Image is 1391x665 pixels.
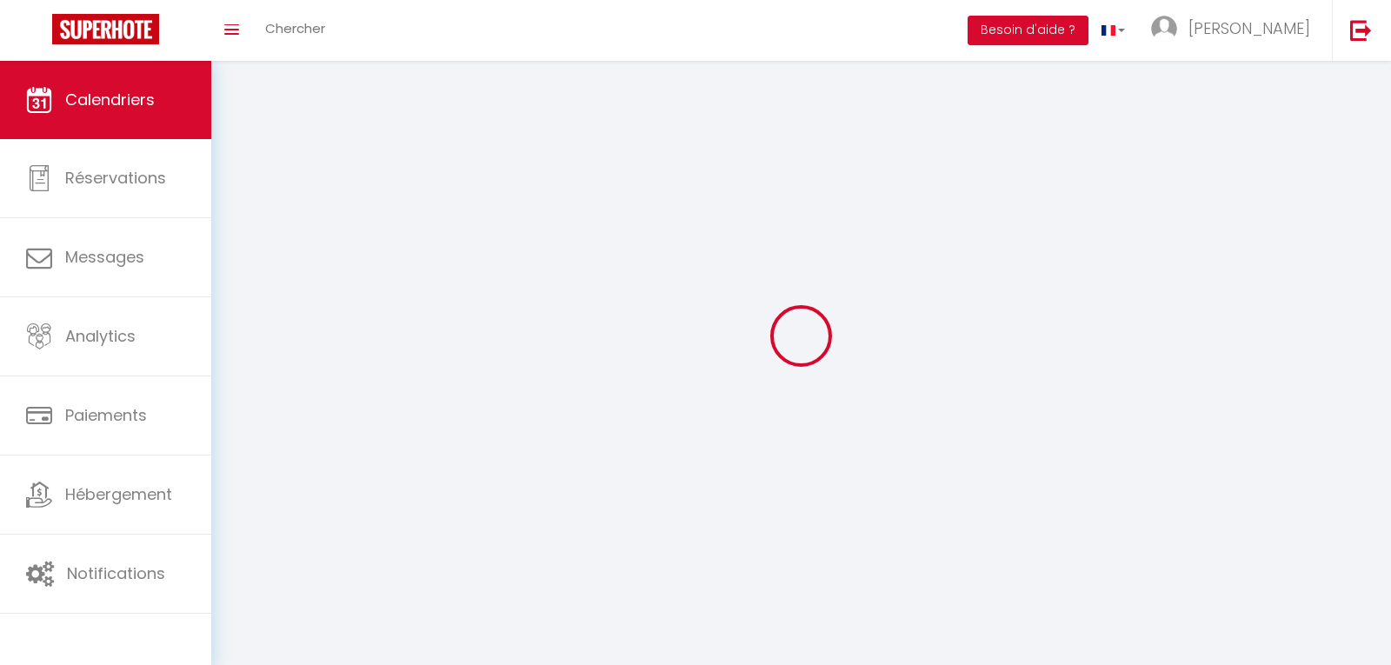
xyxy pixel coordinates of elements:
img: ... [1151,16,1177,42]
button: Besoin d'aide ? [968,16,1088,45]
span: Messages [65,246,144,268]
span: Réservations [65,167,166,189]
span: Calendriers [65,89,155,110]
span: Chercher [265,19,325,37]
img: logout [1350,19,1372,41]
span: Paiements [65,404,147,426]
span: Notifications [67,562,165,584]
span: [PERSON_NAME] [1188,17,1310,39]
span: Hébergement [65,483,172,505]
img: Super Booking [52,14,159,44]
span: Analytics [65,325,136,347]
